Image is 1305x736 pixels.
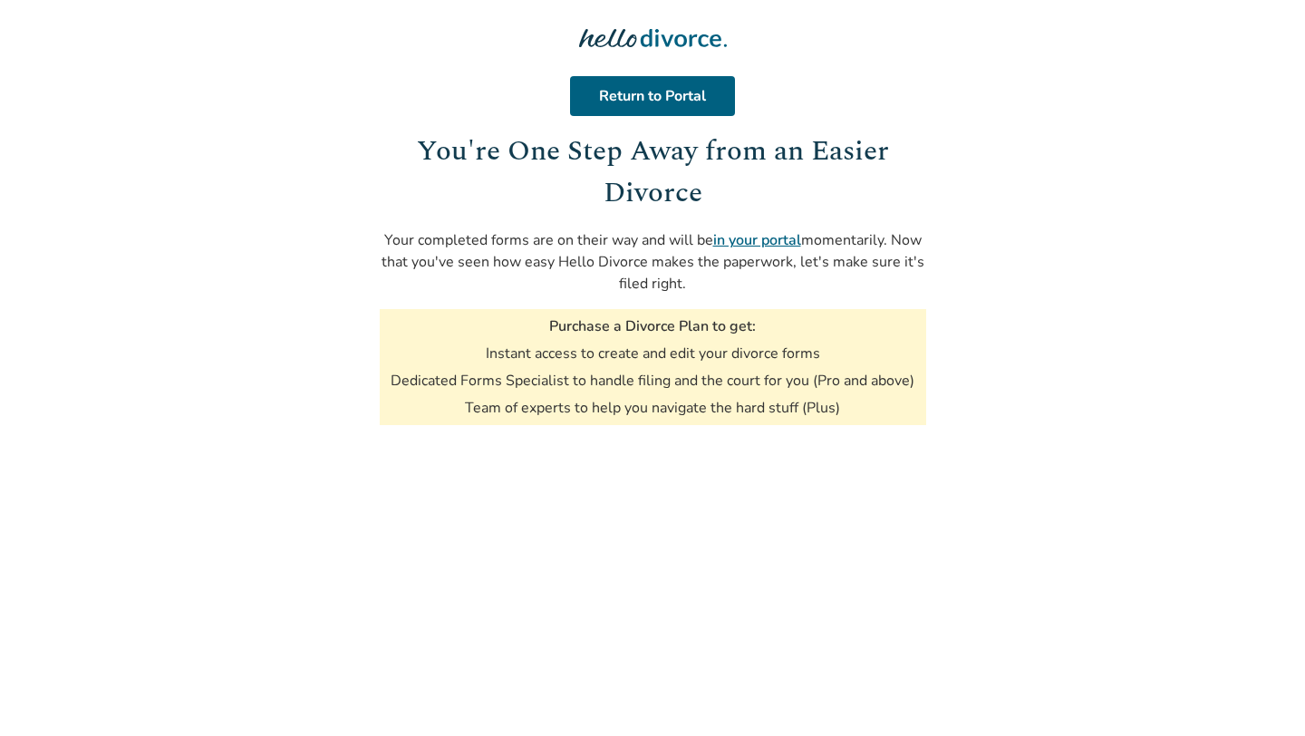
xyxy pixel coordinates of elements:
[713,230,801,250] a: in your portal
[380,229,926,295] p: Your completed forms are on their way and will be momentarily. Now that you've seen how easy Hell...
[391,371,914,391] li: Dedicated Forms Specialist to handle filing and the court for you (Pro and above)
[570,76,735,116] a: Return to Portal
[465,398,840,418] li: Team of experts to help you navigate the hard stuff (Plus)
[486,344,820,363] li: Instant access to create and edit your divorce forms
[380,131,926,215] h1: You're One Step Away from an Easier Divorce
[549,316,756,336] h3: Purchase a Divorce Plan to get:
